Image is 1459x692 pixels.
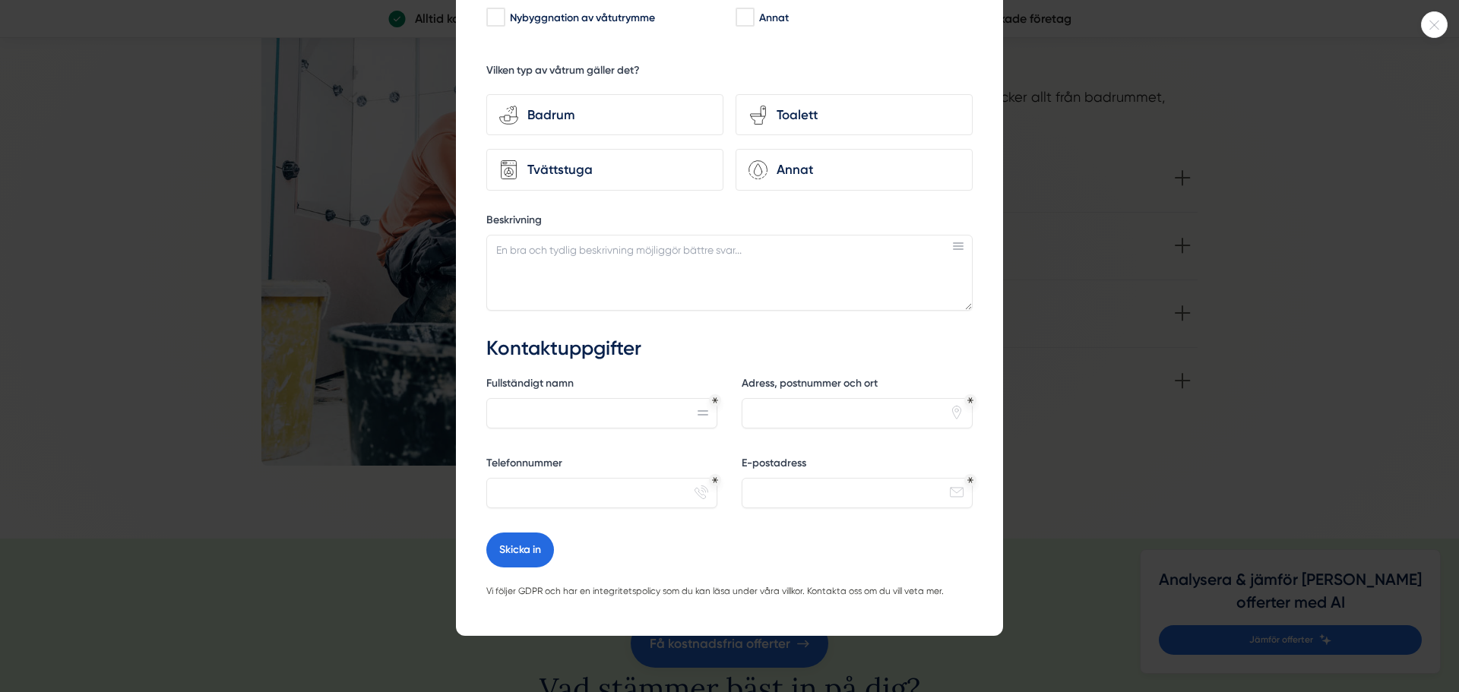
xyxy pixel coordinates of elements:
label: Telefonnummer [486,456,717,475]
label: Adress, postnummer och ort [742,376,973,395]
div: Obligatoriskt [967,397,973,403]
h3: Kontaktuppgifter [486,335,973,362]
label: Fullständigt namn [486,376,717,395]
div: Obligatoriskt [967,477,973,483]
div: Obligatoriskt [712,477,718,483]
button: Skicka in [486,532,554,567]
label: Beskrivning [486,213,973,232]
h5: Vilken typ av våtrum gäller det? [486,63,640,82]
div: Obligatoriskt [712,397,718,403]
input: Annat [736,10,753,25]
p: Vi följer GDPR och har en integritetspolicy som du kan läsa under våra villkor. Kontakta oss om d... [486,584,973,599]
label: E-postadress [742,456,973,475]
input: Nybyggnation av våtutrymme [486,10,504,25]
